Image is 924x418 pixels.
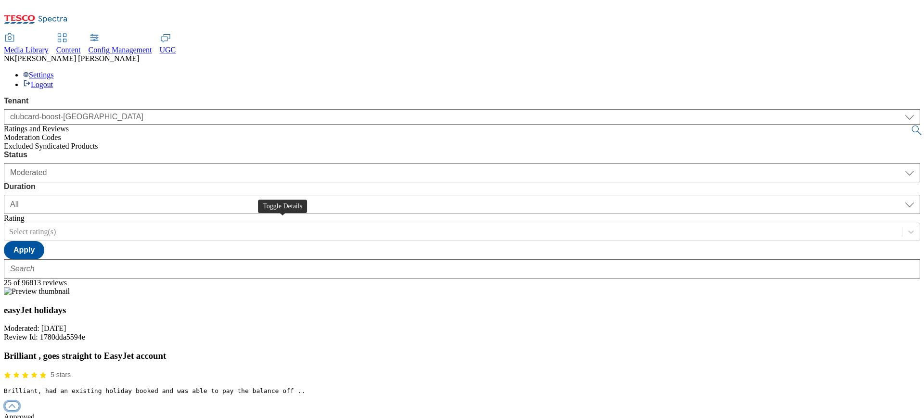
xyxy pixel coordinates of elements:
label: Tenant [4,97,920,105]
span: NK [4,54,15,63]
h3: easyJet holidays [4,305,920,316]
a: Media Library [4,34,49,54]
a: Settings [23,71,54,79]
span: Moderation Codes [4,133,61,141]
span: Media Library [4,46,49,54]
span: Excluded Syndicated Products [4,142,98,150]
span: [PERSON_NAME] [PERSON_NAME] [15,54,139,63]
label: Rating [4,214,25,222]
input: Search [4,259,920,279]
h3: Brilliant , goes straight to EasyJet account [4,351,920,361]
a: UGC [160,34,176,54]
label: Duration [4,182,920,191]
img: Preview thumbnail [4,287,70,296]
div: Review Id: 1780dda5594e [4,333,920,342]
div: Moderated: [DATE] [4,324,920,333]
a: Config Management [89,34,152,54]
button: Apply [4,241,44,259]
span: Config Management [89,46,152,54]
div: 25 of 96813 reviews [4,279,920,287]
pre: Brilliant, had an existing holiday booked and was able to pay the balance off .. [4,387,920,394]
span: 5 stars [51,370,71,379]
span: UGC [160,46,176,54]
a: Content [56,34,81,54]
a: Logout [23,80,53,89]
span: Ratings and Reviews [4,125,69,133]
span: Content [56,46,81,54]
div: 5/5 stars [4,370,71,379]
label: Status [4,151,920,159]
